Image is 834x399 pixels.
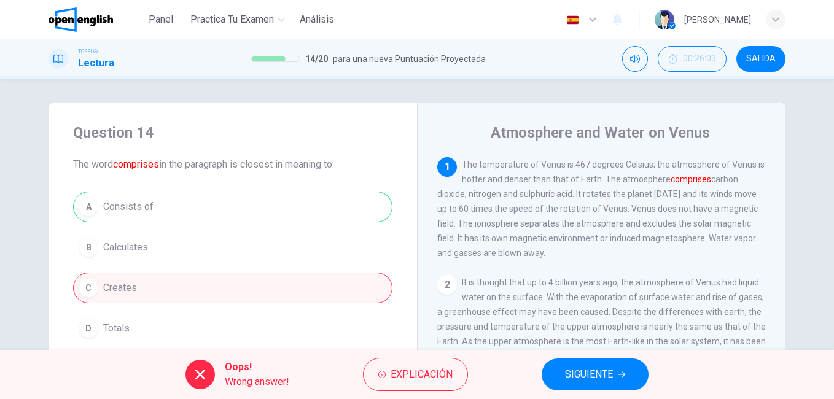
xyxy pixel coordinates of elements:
[295,9,339,31] button: Análisis
[363,358,468,391] button: Explicación
[437,277,766,361] span: It is thought that up to 4 billion years ago, the atmosphere of Venus had liquid water on the sur...
[225,360,289,374] span: Oops!
[300,12,334,27] span: Análisis
[78,47,98,56] span: TOEFL®
[190,12,274,27] span: Practica tu examen
[684,12,751,27] div: [PERSON_NAME]
[49,7,113,32] img: OpenEnglish logo
[746,54,776,64] span: SALIDA
[658,46,727,72] div: Ocultar
[542,358,649,390] button: SIGUIENTE
[671,174,711,184] font: comprises
[49,7,141,32] a: OpenEnglish logo
[437,160,765,258] span: The temperature of Venus is 467 degrees Celsius; the atmosphere of Venus is hotter and denser tha...
[622,46,648,72] div: Silenciar
[141,9,181,31] button: Panel
[185,9,290,31] button: Practica tu examen
[565,15,580,25] img: es
[491,123,710,142] h4: Atmosphere and Water on Venus
[225,374,289,389] span: Wrong answer!
[78,56,114,71] h1: Lectura
[73,123,392,142] h4: Question 14
[149,12,173,27] span: Panel
[655,10,674,29] img: Profile picture
[565,366,613,383] span: SIGUIENTE
[736,46,785,72] button: SALIDA
[391,366,453,383] span: Explicación
[113,158,159,170] font: comprises
[437,157,457,177] div: 1
[73,157,392,172] span: The word in the paragraph is closest in meaning to:
[333,52,486,66] span: para una nueva Puntuación Proyectada
[305,52,328,66] span: 14 / 20
[683,54,716,64] span: 00:26:03
[437,275,457,295] div: 2
[658,46,727,72] button: 00:26:03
